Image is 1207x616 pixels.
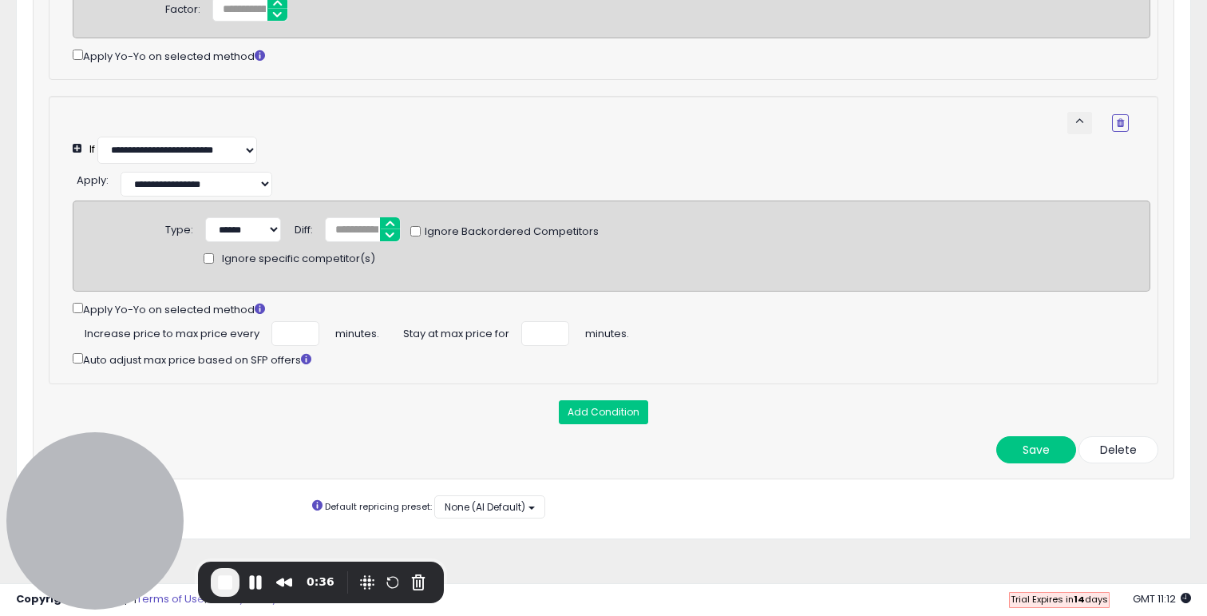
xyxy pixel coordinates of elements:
div: Diff: [295,217,313,238]
button: Save [996,436,1076,463]
div: Type: [165,217,193,238]
span: Ignore specific competitor(s) [222,252,375,267]
span: 2025-08-18 11:12 GMT [1133,591,1191,606]
span: Stay at max price for [403,321,509,342]
button: keyboard_arrow_up [1067,112,1092,134]
span: None (AI Default) [445,500,525,514]
span: minutes. [585,321,629,342]
div: Apply Yo-Yo on selected method [73,300,1150,318]
div: : [77,168,109,189]
span: Ignore Backordered Competitors [421,225,599,240]
span: Trial Expires in days [1011,593,1108,606]
button: Delete [1078,436,1158,463]
i: Remove Condition [1117,118,1124,128]
small: Default repricing preset: [325,500,432,513]
span: Apply [77,173,106,188]
button: None (AI Default) [434,495,545,519]
span: keyboard_arrow_up [1072,113,1087,129]
b: 14 [1074,593,1085,606]
button: Add Condition [559,400,648,424]
span: Increase price to max price every [85,321,259,342]
span: minutes. [335,321,379,342]
div: Auto adjust max price based on SFP offers [73,350,1150,368]
div: Apply Yo-Yo on selected method [73,46,1150,65]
